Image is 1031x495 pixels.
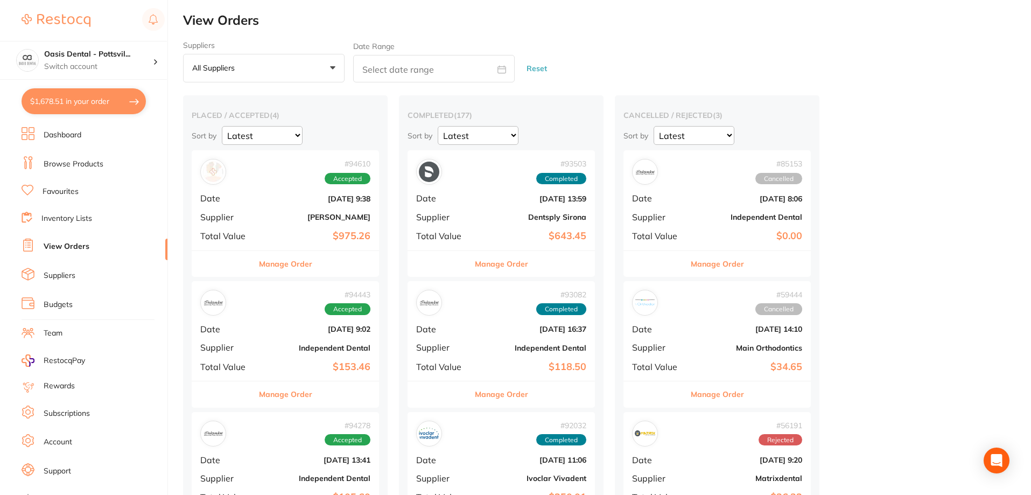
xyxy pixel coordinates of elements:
a: Team [44,328,62,339]
span: Date [200,324,254,334]
button: Manage Order [259,251,312,277]
span: # 56191 [759,421,802,430]
img: Dentsply Sirona [419,162,439,182]
span: # 94443 [325,290,370,299]
span: Completed [536,434,586,446]
span: # 94278 [325,421,370,430]
span: Total Value [416,231,470,241]
span: Total Value [416,362,470,372]
span: Accepted [325,303,370,315]
span: Accepted [325,173,370,185]
b: Dentsply Sirona [479,213,586,221]
a: Favourites [43,186,79,197]
button: Reset [523,54,550,83]
span: Total Value [632,231,686,241]
div: Independent Dental#94443AcceptedDate[DATE] 9:02SupplierIndependent DentalTotal Value$153.46Manage... [192,281,379,408]
h2: View Orders [183,13,1031,28]
span: Date [200,193,254,203]
span: Supplier [200,343,254,352]
span: Accepted [325,434,370,446]
span: Total Value [632,362,686,372]
span: Completed [536,303,586,315]
b: $153.46 [263,361,370,373]
span: Total Value [200,362,254,372]
b: [DATE] 16:37 [479,325,586,333]
button: Manage Order [691,381,744,407]
a: Inventory Lists [41,213,92,224]
img: Independent Dental [419,292,439,313]
span: Cancelled [755,173,802,185]
b: $118.50 [479,361,586,373]
img: Independent Dental [203,292,223,313]
span: Date [632,455,686,465]
span: Completed [536,173,586,185]
span: Date [416,193,470,203]
p: All suppliers [192,63,239,73]
span: Supplier [632,473,686,483]
b: Main Orthodontics [695,344,802,352]
a: Support [44,466,71,477]
span: Total Value [200,231,254,241]
img: Oasis Dental - Pottsville [17,50,38,71]
a: Dashboard [44,130,81,141]
h2: completed ( 177 ) [408,110,595,120]
p: Sort by [192,131,216,141]
button: Manage Order [475,381,528,407]
b: $643.45 [479,231,586,242]
a: Browse Products [44,159,103,170]
a: View Orders [44,241,89,252]
p: Switch account [44,61,153,72]
a: Suppliers [44,270,75,281]
span: Supplier [632,212,686,222]
span: # 59444 [755,290,802,299]
img: Main Orthodontics [635,292,655,313]
img: Henry Schein Halas [203,162,223,182]
span: # 92032 [536,421,586,430]
b: Matrixdental [695,474,802,483]
b: $34.65 [695,361,802,373]
img: RestocqPay [22,354,34,367]
input: Select date range [353,55,515,82]
span: Date [416,324,470,334]
a: Account [44,437,72,448]
b: Independent Dental [479,344,586,352]
b: Ivoclar Vivadent [479,474,586,483]
img: Ivoclar Vivadent [419,423,439,444]
span: Rejected [759,434,802,446]
b: [DATE] 13:41 [263,456,370,464]
label: Suppliers [183,41,345,50]
button: $1,678.51 in your order [22,88,146,114]
span: Date [200,455,254,465]
b: $975.26 [263,231,370,242]
b: [DATE] 11:06 [479,456,586,464]
button: All suppliers [183,54,345,83]
span: # 85153 [755,159,802,168]
span: RestocqPay [44,355,85,366]
b: [DATE] 13:59 [479,194,586,203]
img: Independent Dental [635,162,655,182]
b: Independent Dental [695,213,802,221]
b: Independent Dental [263,344,370,352]
span: Date [632,324,686,334]
b: [DATE] 9:02 [263,325,370,333]
h4: Oasis Dental - Pottsville [44,49,153,60]
p: Sort by [623,131,648,141]
span: Supplier [200,212,254,222]
span: # 93503 [536,159,586,168]
b: Independent Dental [263,474,370,483]
h2: cancelled / rejected ( 3 ) [623,110,811,120]
a: RestocqPay [22,354,85,367]
a: Budgets [44,299,73,310]
label: Date Range [353,42,395,51]
h2: placed / accepted ( 4 ) [192,110,379,120]
span: # 93082 [536,290,586,299]
span: Supplier [632,343,686,352]
span: Supplier [416,473,470,483]
p: Sort by [408,131,432,141]
img: Independent Dental [203,423,223,444]
div: Open Intercom Messenger [984,448,1009,473]
span: Date [416,455,470,465]
span: Supplier [200,473,254,483]
b: [PERSON_NAME] [263,213,370,221]
b: $0.00 [695,231,802,242]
